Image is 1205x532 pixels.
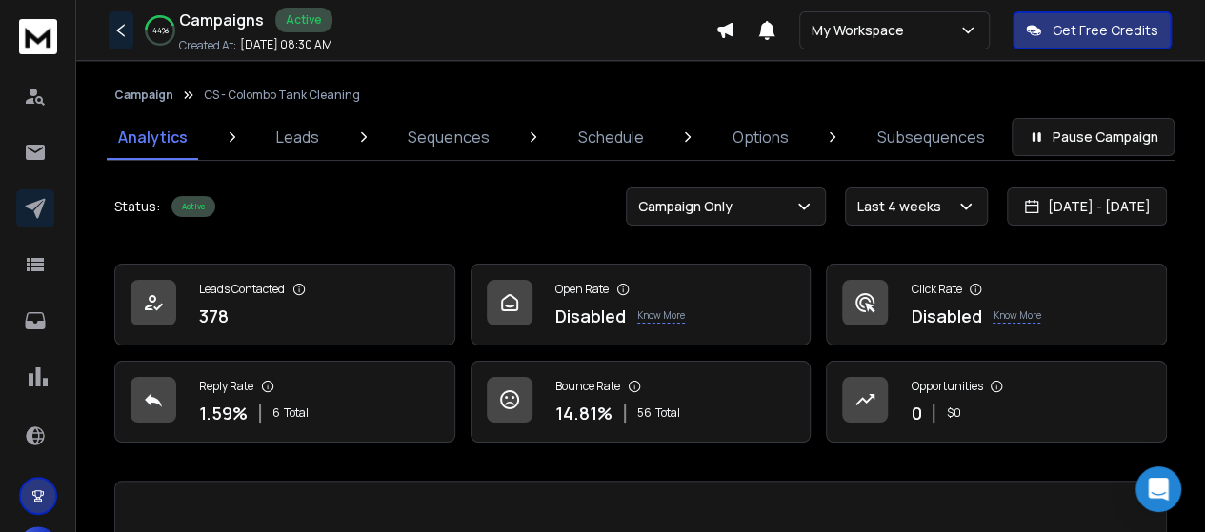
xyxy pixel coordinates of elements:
h1: Campaigns [179,9,264,31]
a: Opportunities0$0 [826,361,1167,443]
a: Analytics [107,114,199,160]
p: 44 % [152,25,169,36]
a: Schedule [567,114,655,160]
p: Opportunities [911,379,982,394]
a: Subsequences [866,114,996,160]
p: Disabled [555,303,626,329]
p: Sequences [408,126,489,148]
p: CS - Colombo Tank Cleaning [204,88,360,103]
button: Campaign [114,88,173,103]
a: Options [721,114,800,160]
p: Leads Contacted [199,282,285,297]
p: Analytics [118,126,188,148]
p: Open Rate [555,282,609,297]
p: 14.81 % [555,400,613,426]
p: Disabled [911,303,981,329]
img: logo [19,19,57,54]
div: Active [171,196,215,217]
button: [DATE] - [DATE] [1007,187,1167,226]
p: Last 4 weeks [857,197,949,216]
button: Pause Campaign [1012,118,1175,156]
p: Know More [993,308,1040,324]
p: Leads [276,126,319,148]
p: 0 [911,400,921,426]
p: Created At: [179,38,236,53]
a: Click RateDisabledKnow More [826,264,1167,345]
p: Campaign Only [638,197,740,216]
a: Sequences [396,114,500,160]
p: Get Free Credits [1053,21,1158,40]
p: $ 0 [946,405,960,421]
p: 1.59 % [199,400,248,426]
a: Leads Contacted378 [114,264,455,345]
p: Status: [114,197,160,216]
p: My Workspace [812,21,912,40]
a: Reply Rate1.59%6Total [114,361,455,443]
p: [DATE] 08:30 AM [240,37,332,52]
p: Schedule [578,126,644,148]
p: Click Rate [911,282,961,297]
span: Total [284,405,309,421]
button: Get Free Credits [1013,11,1172,49]
a: Leads [265,114,331,160]
p: Subsequences [877,126,985,148]
a: Bounce Rate14.81%56Total [471,361,812,443]
p: Reply Rate [199,379,253,394]
a: Open RateDisabledKnow More [471,264,812,345]
p: 378 [199,303,229,329]
span: Total [655,405,680,421]
p: Bounce Rate [555,379,620,394]
p: Know More [637,308,685,324]
div: Active [275,8,332,32]
span: 56 [637,405,652,421]
p: Options [733,126,789,148]
span: 6 [272,405,280,421]
div: Open Intercom Messenger [1135,466,1181,512]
